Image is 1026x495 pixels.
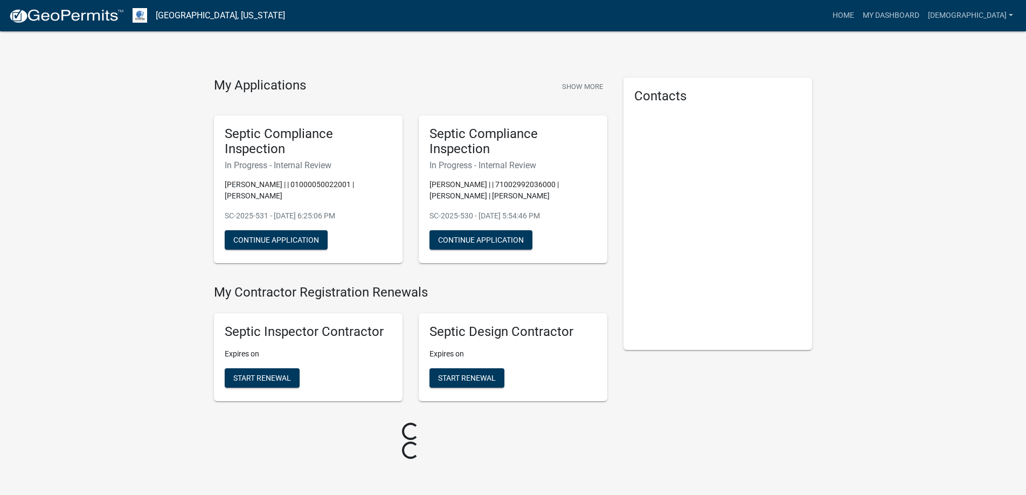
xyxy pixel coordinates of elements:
button: Continue Application [429,230,532,250]
wm-registration-list-section: My Contractor Registration Renewals [214,285,607,410]
p: [PERSON_NAME] | | 71002992036000 | [PERSON_NAME] | [PERSON_NAME] [429,179,597,202]
h6: In Progress - Internal Review [225,160,392,170]
span: Start Renewal [438,373,496,382]
img: Otter Tail County, Minnesota [133,8,147,23]
h5: Septic Inspector Contractor [225,324,392,340]
h5: Septic Compliance Inspection [225,126,392,157]
a: [GEOGRAPHIC_DATA], [US_STATE] [156,6,285,25]
span: Start Renewal [233,373,291,382]
h6: In Progress - Internal Review [429,160,597,170]
p: SC-2025-531 - [DATE] 6:25:06 PM [225,210,392,222]
h4: My Contractor Registration Renewals [214,285,607,300]
button: Show More [558,78,607,95]
p: Expires on [225,348,392,360]
a: [DEMOGRAPHIC_DATA] [924,5,1017,26]
h5: Septic Design Contractor [429,324,597,340]
p: SC-2025-530 - [DATE] 5:54:46 PM [429,210,597,222]
h5: Septic Compliance Inspection [429,126,597,157]
a: Home [828,5,858,26]
button: Continue Application [225,230,328,250]
button: Start Renewal [225,368,300,388]
p: [PERSON_NAME] | | 01000050022001 | [PERSON_NAME] [225,179,392,202]
a: My Dashboard [858,5,924,26]
h5: Contacts [634,88,801,104]
button: Start Renewal [429,368,504,388]
h4: My Applications [214,78,306,94]
p: Expires on [429,348,597,360]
